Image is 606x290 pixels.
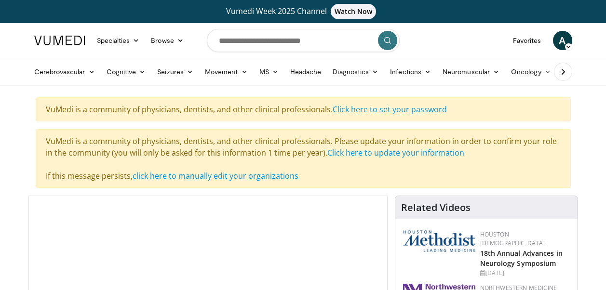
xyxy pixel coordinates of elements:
[151,62,199,81] a: Seizures
[505,62,557,81] a: Oncology
[207,29,400,52] input: Search topics, interventions
[199,62,254,81] a: Movement
[507,31,547,50] a: Favorites
[284,62,327,81] a: Headache
[36,97,571,121] div: VuMedi is a community of physicians, dentists, and other clinical professionals.
[480,269,570,277] div: [DATE]
[226,6,380,16] span: Vumedi Week 2025 Channel
[34,36,85,45] img: VuMedi Logo
[133,171,298,181] a: click here to manually edit your organizations
[331,4,377,19] span: Watch Now
[401,202,471,213] h4: Related Videos
[101,62,152,81] a: Cognitive
[437,62,505,81] a: Neuromuscular
[36,129,571,188] div: VuMedi is a community of physicians, dentists, and other clinical professionals. Please update yo...
[333,104,447,115] a: Click here to set your password
[403,230,475,252] img: 5e4488cc-e109-4a4e-9fd9-73bb9237ee91.png.150x105_q85_autocrop_double_scale_upscale_version-0.2.png
[145,31,189,50] a: Browse
[327,62,384,81] a: Diagnostics
[28,62,101,81] a: Cerebrovascular
[480,230,545,247] a: Houston [DEMOGRAPHIC_DATA]
[553,31,572,50] a: A
[254,62,284,81] a: MS
[480,249,563,268] a: 18th Annual Advances in Neurology Symposium
[91,31,146,50] a: Specialties
[327,147,464,158] a: Click here to update your information
[36,4,571,19] a: Vumedi Week 2025 ChannelWatch Now
[384,62,437,81] a: Infections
